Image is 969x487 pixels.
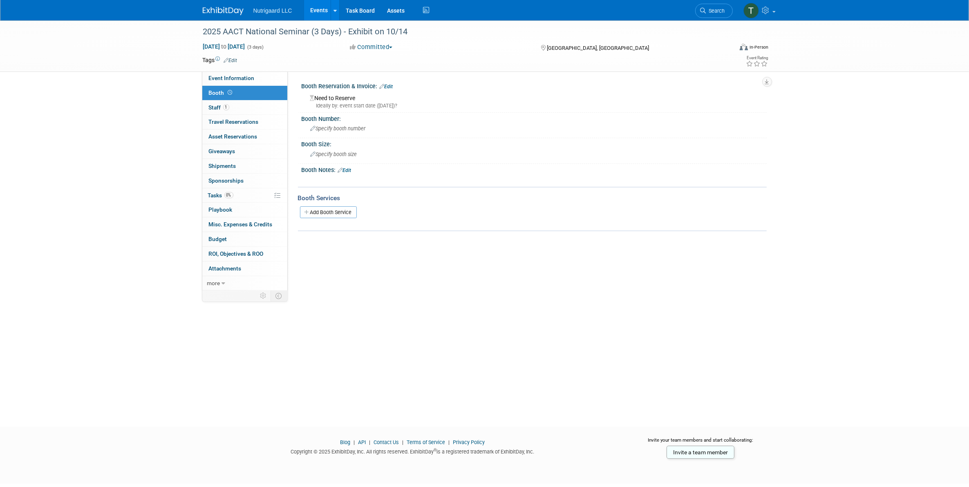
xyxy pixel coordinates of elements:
span: ROI, Objectives & ROO [209,250,264,257]
a: Blog [340,439,350,445]
span: Giveaways [209,148,235,154]
a: Travel Reservations [202,115,287,129]
img: Tony DePrado [743,3,759,18]
a: Edit [338,168,351,173]
div: Copyright © 2025 ExhibitDay, Inc. All rights reserved. ExhibitDay is a registered trademark of Ex... [203,446,623,456]
span: Budget [209,236,227,242]
a: ROI, Objectives & ROO [202,247,287,261]
a: Terms of Service [407,439,445,445]
td: Personalize Event Tab Strip [257,290,271,301]
span: Asset Reservations [209,133,257,140]
span: 0% [224,192,233,198]
span: | [446,439,452,445]
span: [DATE] [DATE] [203,43,246,50]
span: Booth not reserved yet [226,89,234,96]
a: Shipments [202,159,287,173]
div: Invite your team members and start collaborating: [635,437,767,449]
a: Asset Reservations [202,130,287,144]
a: Edit [224,58,237,63]
div: Booth Services [298,194,767,203]
a: Staff1 [202,101,287,115]
div: Need to Reserve [308,92,761,109]
span: 1 [223,104,229,110]
a: Attachments [202,261,287,276]
span: Specify booth size [311,151,357,157]
span: Shipments [209,163,236,169]
span: | [400,439,405,445]
a: Tasks0% [202,188,287,203]
span: (3 days) [247,45,264,50]
span: | [367,439,372,445]
span: Booth [209,89,234,96]
span: Nutrigaard LLC [253,7,292,14]
span: Travel Reservations [209,118,259,125]
a: Search [695,4,733,18]
span: to [220,43,228,50]
span: Event Information [209,75,255,81]
a: Giveaways [202,144,287,159]
div: Booth Notes: [302,164,767,174]
a: Misc. Expenses & Credits [202,217,287,232]
button: Committed [347,43,396,51]
a: API [358,439,366,445]
span: Tasks [208,192,233,199]
div: Booth Number: [302,113,767,123]
img: ExhibitDay [203,7,244,15]
a: Sponsorships [202,174,287,188]
div: Ideally by: event start date ([DATE])? [310,102,761,109]
span: Specify booth number [311,125,366,132]
span: | [351,439,357,445]
span: Search [706,8,725,14]
a: Invite a team member [667,446,734,459]
a: Edit [380,84,393,89]
div: 2025 AACT National Seminar (3 Days) - Exhibit on 10/14 [200,25,721,39]
span: Sponsorships [209,177,244,184]
span: Staff [209,104,229,111]
div: Event Rating [746,56,768,60]
a: Booth [202,86,287,100]
span: [GEOGRAPHIC_DATA], [GEOGRAPHIC_DATA] [547,45,649,51]
a: Playbook [202,203,287,217]
a: Budget [202,232,287,246]
a: Event Information [202,71,287,85]
div: Booth Reservation & Invoice: [302,80,767,91]
div: Event Format [685,42,769,55]
div: Booth Size: [302,138,767,148]
a: Privacy Policy [453,439,485,445]
span: Playbook [209,206,233,213]
a: Contact Us [374,439,399,445]
a: more [202,276,287,290]
a: Add Booth Service [300,206,357,218]
div: In-Person [749,44,768,50]
sup: ® [434,448,436,452]
span: Attachments [209,265,242,272]
img: Format-Inperson.png [740,44,748,50]
td: Tags [203,56,237,64]
span: Misc. Expenses & Credits [209,221,273,228]
td: Toggle Event Tabs [271,290,287,301]
span: more [207,280,220,286]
